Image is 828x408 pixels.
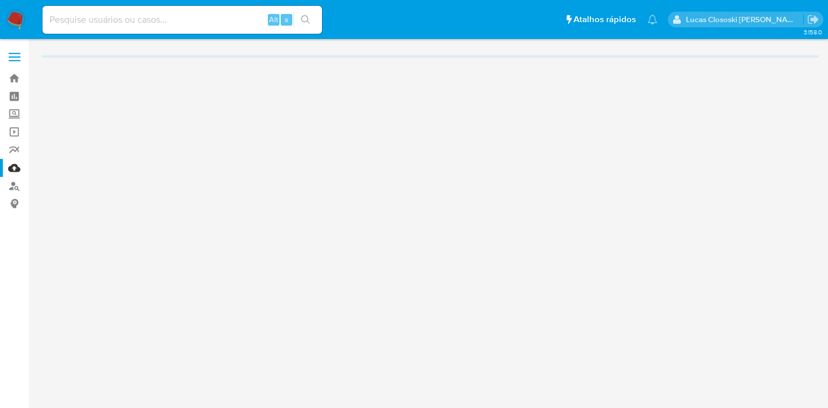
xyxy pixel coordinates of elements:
span: Alt [269,14,278,25]
span: Atalhos rápidos [574,13,636,26]
a: Notificações [647,15,657,24]
button: search-icon [293,12,317,28]
span: s [285,14,288,25]
p: lucas.clososki@mercadolivre.com [686,14,804,25]
input: Pesquise usuários ou casos... [43,12,322,27]
a: Sair [807,13,819,26]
